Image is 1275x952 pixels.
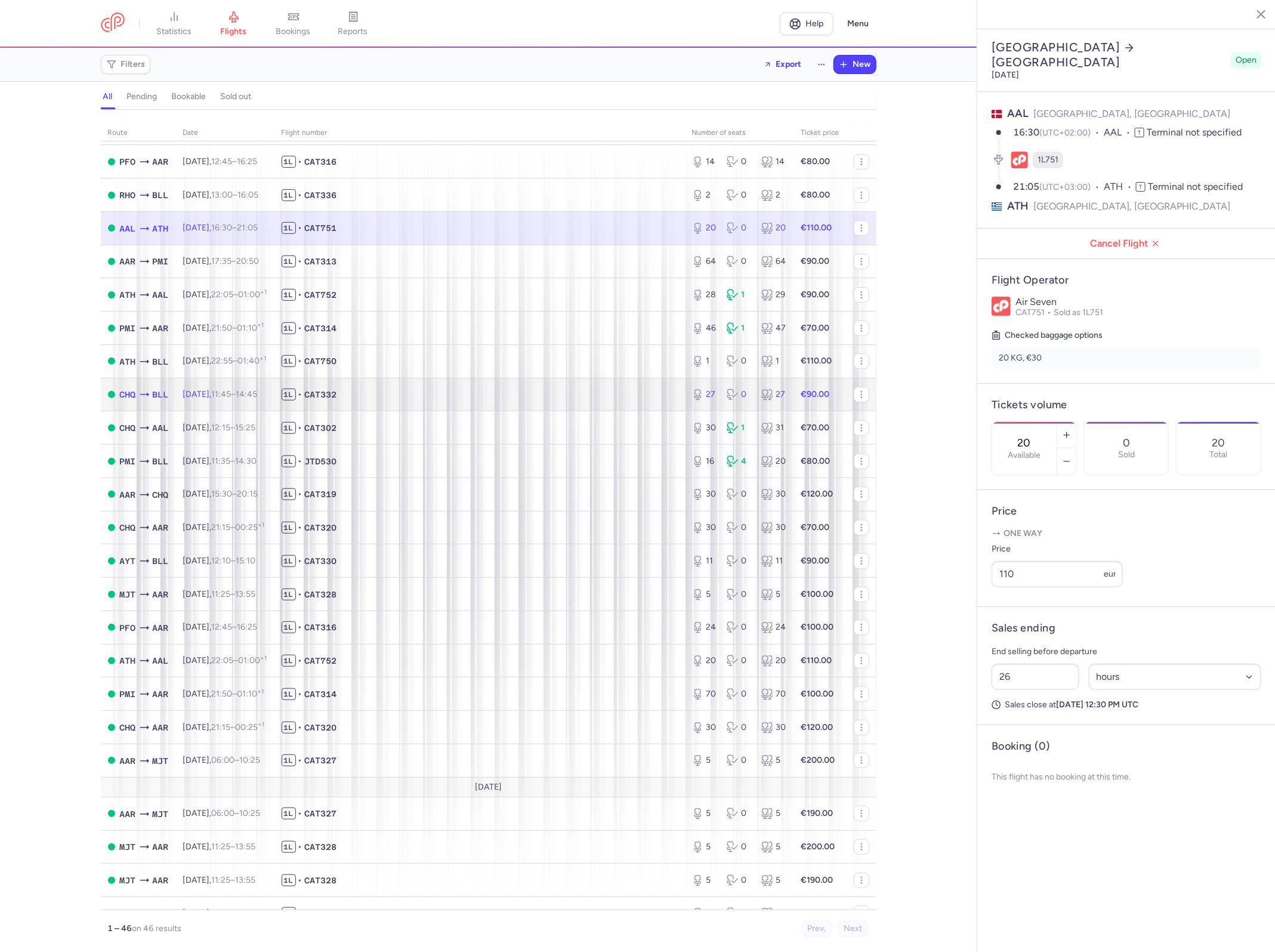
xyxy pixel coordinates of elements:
span: • [298,156,302,168]
span: PMI [120,322,136,335]
span: AAR [153,322,169,335]
span: ATH [1007,199,1029,214]
h4: sold out [221,91,252,102]
time: 17:35 [212,256,232,266]
div: 14 [692,156,717,168]
span: BLL [153,355,169,368]
p: Sales close at [992,700,1261,710]
span: [DATE], [183,489,258,499]
p: Air Seven [1015,297,1261,307]
strong: €110.00 [801,655,832,666]
strong: €110.00 [801,223,832,233]
div: 11 [692,555,717,567]
span: CAT319 [305,488,337,500]
time: 15:10 [236,556,256,566]
p: Sold [1118,450,1135,460]
time: 16:25 [237,622,258,632]
span: CAT336 [305,189,337,201]
button: New [834,56,876,73]
time: 21:50 [212,689,233,699]
span: 1L [282,455,296,467]
time: 12:45 [212,156,233,167]
div: 30 [692,422,717,434]
time: 21:05 [1013,181,1039,192]
span: • [298,488,302,500]
span: AAL [153,421,169,435]
a: Help [780,13,833,35]
span: Cancel Flight [987,238,1266,249]
time: 21:05 [237,223,258,233]
span: – [212,655,267,666]
div: 0 [727,255,752,267]
div: 64 [692,255,717,267]
span: PMI [153,255,169,268]
div: 20 [761,655,786,667]
div: 46 [692,322,717,334]
span: statistics [156,26,192,37]
div: 5 [692,589,717,600]
span: 1L [282,621,296,633]
span: 1L [282,389,296,400]
strong: €90.00 [801,256,830,266]
span: 1L [282,488,296,500]
h4: bookable [172,91,206,102]
strong: €80.00 [801,156,831,167]
time: 01:10 [237,689,264,699]
div: 70 [692,688,717,700]
a: bookings [264,11,323,37]
div: 0 [727,655,752,667]
span: PFO [120,621,136,634]
div: 0 [727,555,752,567]
time: 13:00 [212,190,233,200]
span: BLL [153,388,169,401]
span: CHQ [120,388,136,401]
h4: all [103,91,113,102]
a: reports [323,11,383,37]
span: Export [776,60,802,69]
span: – [212,256,260,266]
time: 12:15 [212,423,231,433]
time: 13:55 [236,589,256,599]
span: CAT314 [305,688,337,700]
div: 0 [727,621,752,633]
span: – [212,622,258,632]
span: ATH [153,222,169,235]
span: Help [805,19,823,28]
strong: €90.00 [801,289,830,300]
sup: +1 [261,654,267,662]
span: (UTC+03:00) [1039,182,1091,192]
div: 30 [692,522,717,534]
span: New [853,60,871,69]
span: [DATE], [183,223,258,233]
span: • [298,589,302,600]
span: [DATE], [183,190,259,200]
time: 01:00 [239,289,267,300]
th: Ticket price [794,124,847,142]
span: [DATE], [183,655,267,666]
p: End selling before departure [992,645,1261,659]
sup: +1 [258,720,265,728]
span: CAT313 [305,255,337,267]
div: 2 [692,189,717,201]
span: AAR [153,688,169,701]
p: 0 [1123,437,1130,449]
div: 30 [761,522,786,534]
a: statistics [144,11,204,37]
span: – [212,689,264,699]
span: • [298,389,302,400]
th: number of seats [685,124,794,142]
span: [DATE], [183,689,264,699]
strong: €70.00 [801,323,830,333]
span: Terminal not specified [1148,181,1243,192]
span: – [212,522,265,532]
span: MJT [120,588,136,601]
input: ## [992,664,1079,690]
strong: €90.00 [801,389,830,399]
time: 01:10 [237,323,264,333]
p: Total [1210,450,1228,460]
span: Open [1236,54,1257,66]
th: route [101,124,176,142]
div: 2 [761,189,786,201]
span: [DATE], [183,522,265,532]
sup: +1 [260,355,267,362]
